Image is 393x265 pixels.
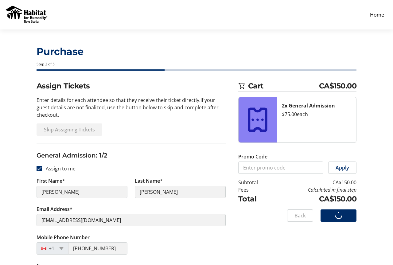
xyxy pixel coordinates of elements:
[272,179,356,186] td: CA$150.00
[37,205,72,213] label: Email Address*
[272,193,356,205] td: CA$150.00
[319,80,357,92] span: CA$150.00
[5,2,49,27] img: Habitat for Humanity Nova Scotia's Logo
[37,96,226,119] p: Enter details for each attendee so that they receive their ticket directly. If your guest details...
[135,177,163,185] label: Last Name*
[328,162,356,174] button: Apply
[37,61,357,67] div: Step 2 of 5
[37,80,226,92] h2: Assign Tickets
[37,234,90,241] label: Mobile Phone Number
[366,9,388,21] a: Home
[42,165,76,172] label: Assign to me
[272,186,356,193] td: Calculated in final step
[282,111,352,118] div: $75.00 each
[282,102,335,109] strong: 2x General Admission
[238,186,272,193] td: Fees
[238,193,272,205] td: Total
[68,242,127,255] input: (506) 234-5678
[248,80,319,92] span: Cart
[37,177,65,185] label: First Name*
[37,151,226,160] h3: General Admission: 1/2
[238,153,267,160] label: Promo Code
[238,179,272,186] td: Subtotal
[37,44,357,59] h1: Purchase
[238,162,324,174] input: Enter promo code
[336,164,349,171] span: Apply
